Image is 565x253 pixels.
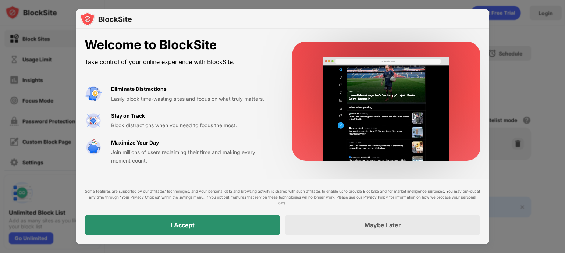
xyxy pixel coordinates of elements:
img: value-focus.svg [85,112,102,129]
div: Eliminate Distractions [111,85,167,93]
div: Stay on Track [111,112,145,120]
div: Take control of your online experience with BlockSite. [85,57,274,67]
img: value-safe-time.svg [85,139,102,156]
img: logo-blocksite.svg [80,12,132,26]
a: Privacy Policy [363,195,388,199]
div: Maximize Your Day [111,139,159,147]
div: Block distractions when you need to focus the most. [111,121,274,129]
div: Easily block time-wasting sites and focus on what truly matters. [111,95,274,103]
div: I Accept [171,221,195,229]
div: Maybe Later [365,221,401,229]
img: value-avoid-distractions.svg [85,85,102,103]
div: Join millions of users reclaiming their time and making every moment count. [111,148,274,165]
div: Welcome to BlockSite [85,38,274,53]
div: Some features are supported by our affiliates’ technologies, and your personal data and browsing ... [85,188,480,206]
